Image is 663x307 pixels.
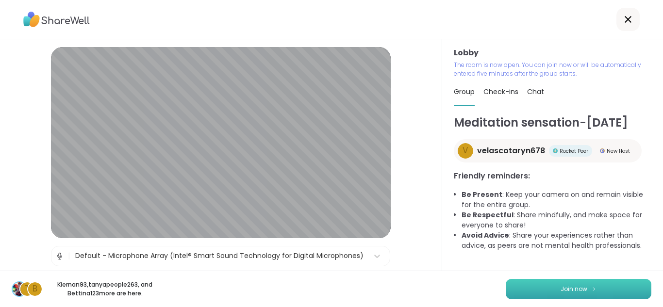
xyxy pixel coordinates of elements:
[50,280,159,298] p: Kiernan93 , tanyapeople263 , and Bettina123 more are here.
[13,282,26,296] img: Kiernan93
[462,230,509,240] b: Avoid Advice
[454,87,475,97] span: Group
[25,283,30,295] span: t
[454,170,651,182] h3: Friendly reminders:
[462,210,651,230] li: : Share mindfully, and make space for everyone to share!
[454,114,651,131] h1: Meditation sensation-[DATE]
[23,8,90,31] img: ShareWell Logo
[477,145,545,157] span: velascotaryn678
[560,147,588,155] span: Rocket Peer
[600,148,605,153] img: New Host
[591,286,597,291] img: ShareWell Logomark
[454,139,642,162] a: vvelascotaryn678Rocket PeerRocket PeerNew HostNew Host
[75,251,364,261] div: Default - Microphone Array (Intel® Smart Sound Technology for Digital Microphones)
[463,145,468,157] span: v
[462,230,651,251] li: : Share your experiences rather than advice, as peers are not mental health professionals.
[33,283,37,295] span: B
[454,47,651,59] h3: Lobby
[462,190,651,210] li: : Keep your camera on and remain visible for the entire group.
[553,148,558,153] img: Rocket Peer
[607,147,630,155] span: New Host
[462,190,502,199] b: Be Present
[561,285,587,293] span: Join now
[506,279,651,299] button: Join now
[454,61,651,78] p: The room is now open. You can join now or will be automatically entered five minutes after the gr...
[55,246,64,266] img: Microphone
[68,246,70,266] span: |
[527,87,544,97] span: Chat
[483,87,518,97] span: Check-ins
[462,210,514,220] b: Be Respectful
